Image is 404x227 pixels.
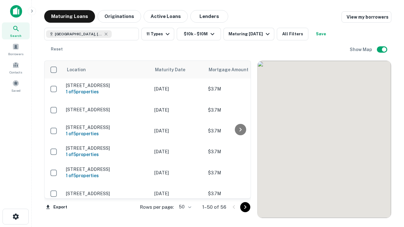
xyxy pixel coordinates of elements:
button: Export [44,202,69,212]
p: [DATE] [154,107,202,113]
span: Contacts [9,70,22,75]
button: Go to next page [240,202,250,212]
h6: 1 of 5 properties [66,88,148,95]
a: Search [2,22,30,39]
p: $3.7M [208,127,271,134]
button: $10k - $10M [177,28,221,40]
p: $3.7M [208,85,271,92]
p: [STREET_ADDRESS] [66,83,148,88]
p: $3.7M [208,169,271,176]
p: [STREET_ADDRESS] [66,166,148,172]
button: Active Loans [144,10,188,23]
th: Location [63,61,151,79]
h6: 1 of 5 properties [66,172,148,179]
p: Rows per page: [140,203,174,211]
p: $3.7M [208,190,271,197]
span: Mortgage Amount [209,66,257,73]
a: Borrowers [2,41,30,58]
p: [STREET_ADDRESS] [66,107,148,113]
span: [GEOGRAPHIC_DATA], [GEOGRAPHIC_DATA] [55,31,102,37]
p: [DATE] [154,148,202,155]
a: Contacts [2,59,30,76]
p: [STREET_ADDRESS] [66,125,148,130]
div: 50 [176,202,192,212]
p: [STREET_ADDRESS] [66,145,148,151]
button: Save your search to get updates of matches that match your search criteria. [311,28,331,40]
p: [DATE] [154,127,202,134]
p: $3.7M [208,148,271,155]
button: All Filters [277,28,308,40]
h6: 1 of 5 properties [66,151,148,158]
p: $3.7M [208,107,271,113]
p: 1–50 of 56 [202,203,226,211]
p: [DATE] [154,169,202,176]
button: Originations [98,10,141,23]
span: Saved [11,88,21,93]
div: 0 0 [258,61,391,218]
button: Maturing Loans [44,10,95,23]
a: Saved [2,77,30,94]
span: Borrowers [8,51,23,56]
h6: Show Map [350,46,373,53]
button: Lenders [190,10,228,23]
p: [DATE] [154,190,202,197]
span: Location [67,66,86,73]
img: capitalize-icon.png [10,5,22,18]
a: View my borrowers [342,11,391,23]
div: Maturing [DATE] [229,30,271,38]
button: Maturing [DATE] [223,28,274,40]
p: [DATE] [154,85,202,92]
button: Reset [47,43,67,55]
th: Mortgage Amount [205,61,274,79]
span: Search [10,33,21,38]
p: [STREET_ADDRESS] [66,191,148,196]
span: Maturity Date [155,66,193,73]
button: 11 Types [141,28,174,40]
iframe: Chat Widget [372,177,404,207]
h6: 1 of 5 properties [66,130,148,137]
th: Maturity Date [151,61,205,79]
